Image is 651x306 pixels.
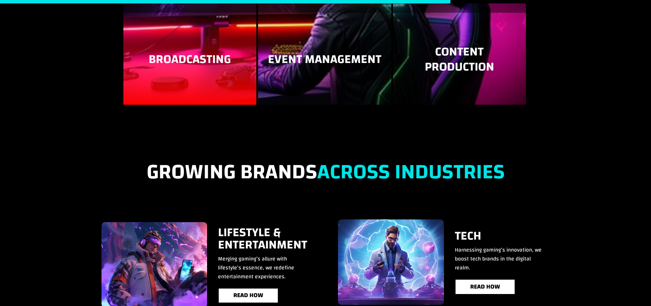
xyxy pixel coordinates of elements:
[617,273,651,306] iframe: Chat Widget
[455,279,515,294] a: Read How
[265,52,384,70] h3: Event Management
[218,226,307,254] h3: Lifestyle & Entertainment
[317,152,505,191] strong: Across Industries
[101,160,550,193] h2: Growing Brands
[455,245,542,273] span: Harnessing gaming’s innovation, we boost tech brands in the digital realm.
[218,254,294,282] span: Merging gaming’s allure with lifestyle’s essence, we redefine entertainment experiences.
[455,230,543,245] h3: Tech
[218,288,279,303] a: Read How
[400,44,519,77] h3: Content Production
[130,52,249,70] h3: Broadcasting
